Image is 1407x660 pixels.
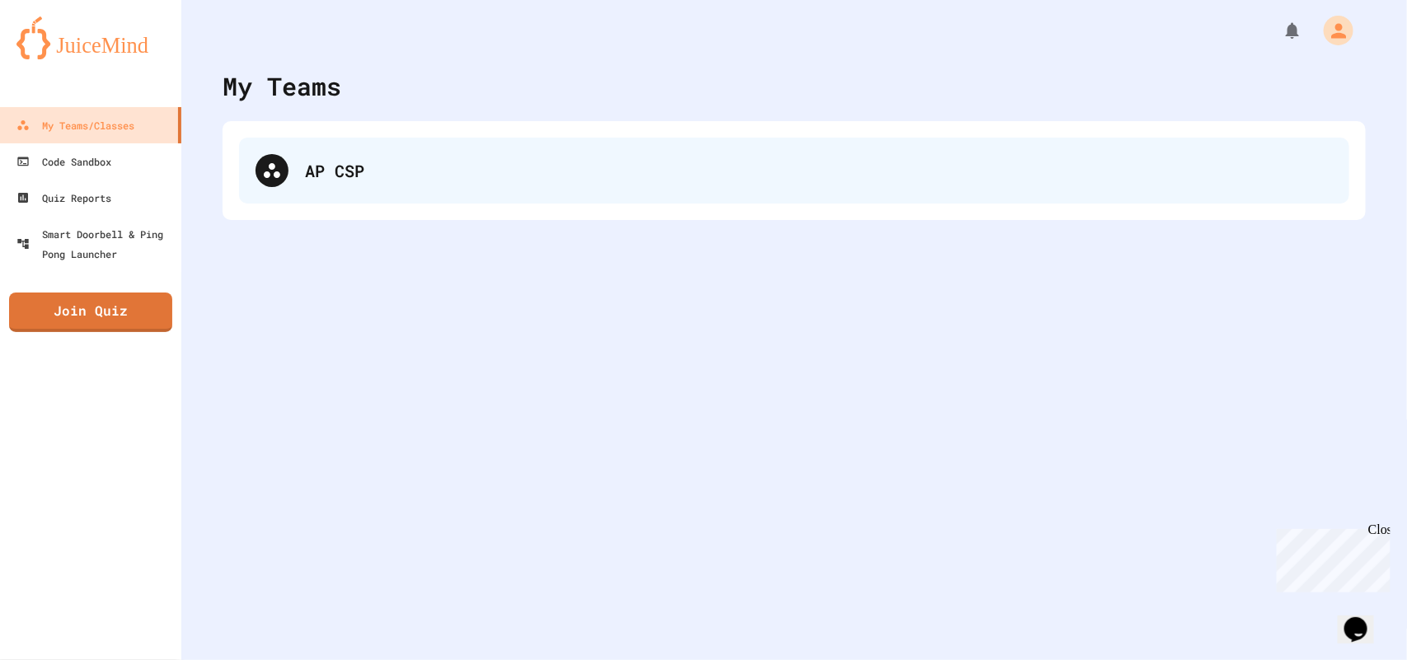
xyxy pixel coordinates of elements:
div: Smart Doorbell & Ping Pong Launcher [16,224,175,264]
div: Chat with us now!Close [7,7,114,105]
a: Join Quiz [9,293,172,332]
div: Code Sandbox [16,152,111,171]
iframe: chat widget [1270,522,1391,592]
div: My Notifications [1252,16,1306,44]
img: logo-orange.svg [16,16,165,59]
div: Quiz Reports [16,188,111,208]
div: My Teams/Classes [16,115,134,135]
div: My Account [1306,12,1358,49]
div: AP CSP [305,158,1333,183]
div: My Teams [223,68,341,105]
iframe: chat widget [1338,594,1391,644]
div: AP CSP [239,138,1349,204]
